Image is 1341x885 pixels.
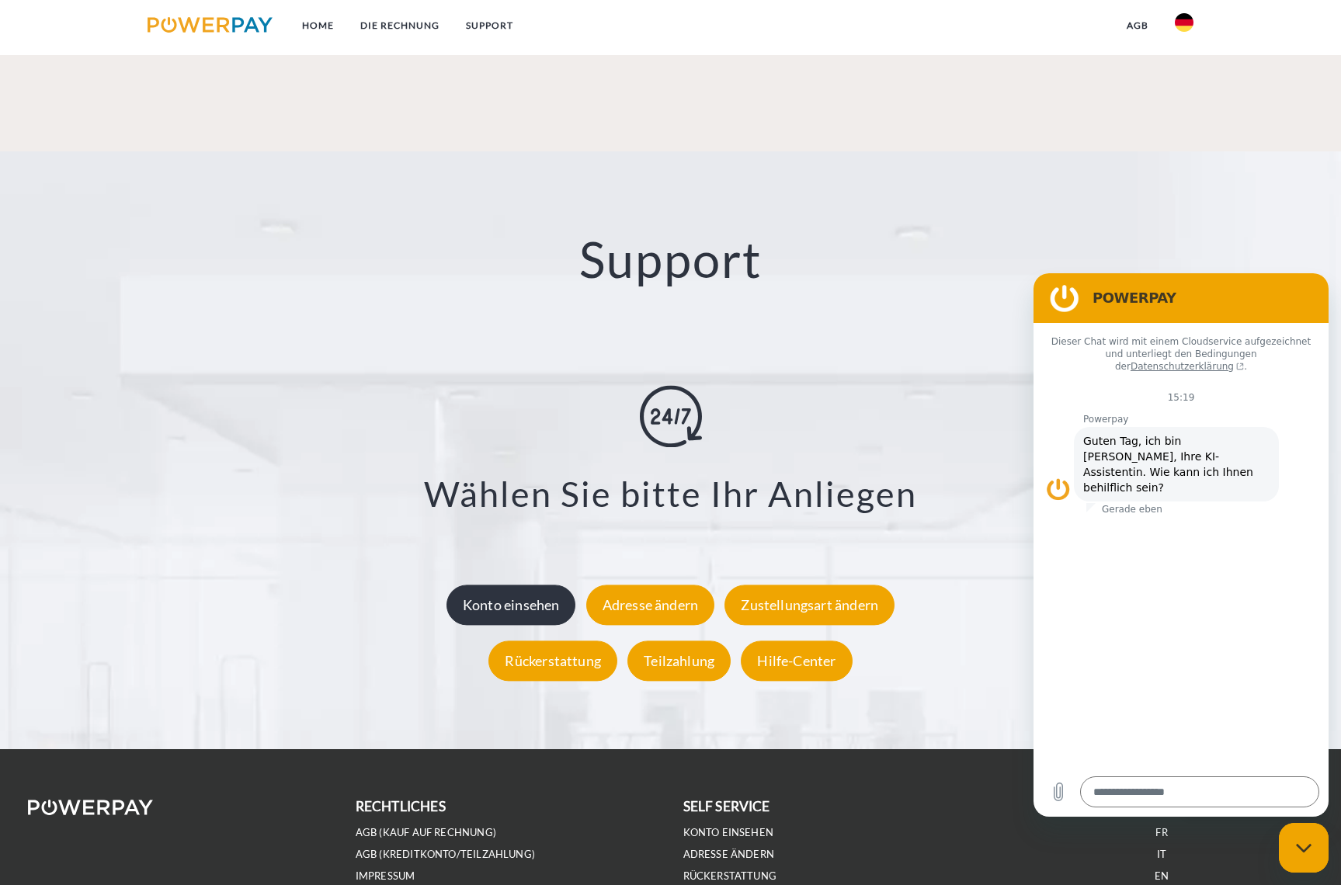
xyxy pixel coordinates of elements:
[721,597,898,614] a: Zustellungsart ändern
[741,641,852,682] div: Hilfe-Center
[683,798,770,814] b: self service
[627,641,731,682] div: Teilzahlung
[488,641,617,682] div: Rückerstattung
[443,597,580,614] a: Konto einsehen
[356,848,535,861] a: AGB (Kreditkonto/Teilzahlung)
[1155,869,1169,883] a: EN
[453,12,526,40] a: SUPPORT
[1155,826,1167,839] a: FR
[640,385,702,447] img: online-shopping.svg
[1113,12,1162,40] a: agb
[1157,848,1166,861] a: IT
[624,653,735,670] a: Teilzahlung
[67,229,1273,290] h2: Support
[683,848,775,861] a: Adresse ändern
[724,585,895,626] div: Zustellungsart ändern
[1034,273,1329,817] iframe: Messaging-Fenster
[446,585,576,626] div: Konto einsehen
[485,653,621,670] a: Rückerstattung
[683,826,774,839] a: Konto einsehen
[347,12,453,40] a: DIE RECHNUNG
[737,653,856,670] a: Hilfe-Center
[683,869,777,883] a: Rückerstattung
[86,472,1254,515] h3: Wählen Sie bitte Ihr Anliegen
[582,597,719,614] a: Adresse ändern
[1279,823,1329,873] iframe: Schaltfläche zum Öffnen des Messaging-Fensters; Konversation läuft
[356,826,496,839] a: AGB (Kauf auf Rechnung)
[1175,13,1193,32] img: de
[356,869,415,883] a: IMPRESSUM
[356,798,446,814] b: rechtliches
[28,800,153,815] img: logo-powerpay-white.svg
[586,585,715,626] div: Adresse ändern
[289,12,347,40] a: Home
[148,17,273,33] img: logo-powerpay.svg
